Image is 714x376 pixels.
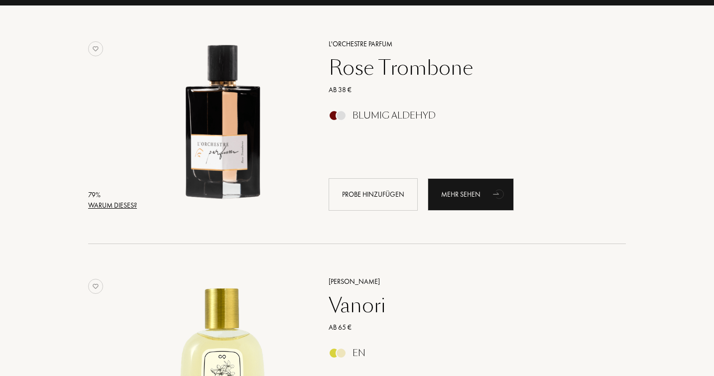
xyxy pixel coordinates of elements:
div: Mehr sehen [428,178,514,211]
a: Ab 65 € [321,322,611,333]
a: Vanori [321,293,611,317]
div: animation [489,184,509,204]
img: no_like_p.png [88,41,103,56]
a: L'Orchestre Parfum [321,39,611,49]
a: Rose Trombone L'Orchestre Parfum [139,26,314,222]
div: 79 % [88,190,137,200]
a: en [321,351,611,361]
a: Blumig Aldehyd [321,113,611,124]
img: no_like_p.png [88,279,103,294]
a: [PERSON_NAME] [321,276,611,287]
div: en [353,348,365,359]
a: Rose Trombone [321,56,611,80]
div: Blumig Aldehyd [353,110,436,121]
div: Warum dieses? [88,200,137,211]
a: Mehr sehenanimation [428,178,514,211]
a: Ab 38 € [321,85,611,95]
img: Rose Trombone L'Orchestre Parfum [139,37,305,203]
div: Probe hinzufügen [329,178,418,211]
